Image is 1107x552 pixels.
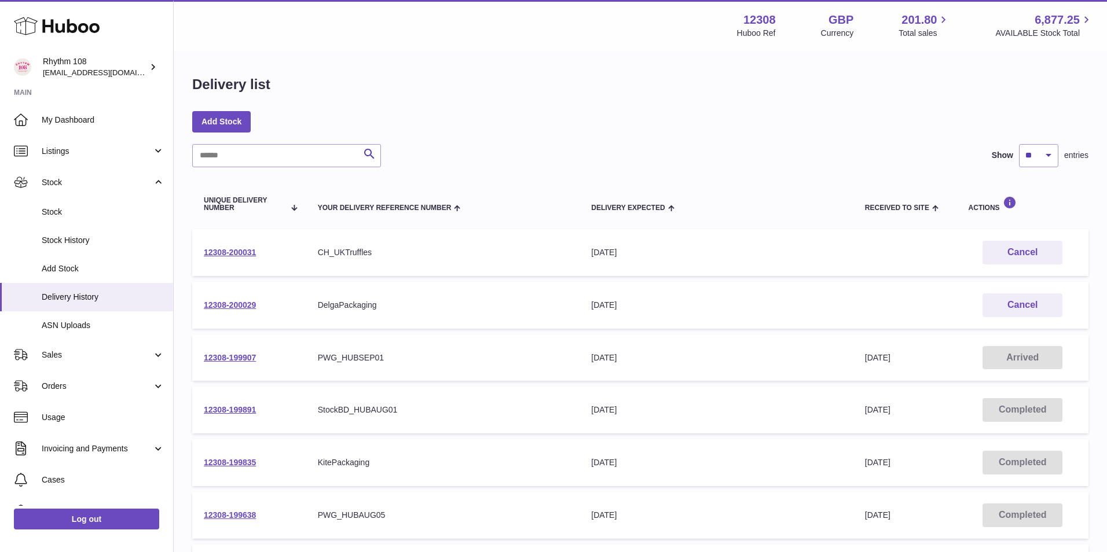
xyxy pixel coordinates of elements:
[591,404,842,415] div: [DATE]
[591,300,842,311] div: [DATE]
[42,263,164,274] span: Add Stock
[591,510,842,521] div: [DATE]
[42,292,164,303] span: Delivery History
[204,405,256,414] a: 12308-199891
[318,204,452,212] span: Your Delivery Reference Number
[42,443,152,454] span: Invoicing and Payments
[318,510,569,521] div: PWG_HUBAUG05
[995,12,1093,39] a: 6,877.25 AVAILABLE Stock Total
[865,204,929,212] span: Received to Site
[204,197,284,212] span: Unique Delivery Number
[318,352,569,363] div: PWG_HUBSEP01
[14,58,31,76] img: internalAdmin-12308@internal.huboo.com
[743,12,776,28] strong: 12308
[42,474,164,485] span: Cases
[969,196,1077,212] div: Actions
[42,177,152,188] span: Stock
[204,248,256,257] a: 12308-200031
[318,457,569,468] div: KitePackaging
[865,353,890,362] span: [DATE]
[42,235,164,246] span: Stock History
[43,68,170,77] span: [EMAIL_ADDRESS][DOMAIN_NAME]
[899,28,950,39] span: Total sales
[1035,12,1080,28] span: 6,877.25
[192,111,251,132] a: Add Stock
[983,241,1062,264] button: Cancel
[43,56,147,78] div: Rhythm 108
[204,510,256,520] a: 12308-199638
[865,405,890,414] span: [DATE]
[591,204,665,212] span: Delivery Expected
[42,381,152,392] span: Orders
[591,457,842,468] div: [DATE]
[318,247,569,258] div: CH_UKTruffles
[591,352,842,363] div: [DATE]
[204,353,256,362] a: 12308-199907
[591,247,842,258] div: [DATE]
[821,28,854,39] div: Currency
[983,293,1062,317] button: Cancel
[865,510,890,520] span: [DATE]
[42,115,164,126] span: My Dashboard
[318,404,569,415] div: StockBD_HUBAUG01
[1064,150,1088,161] span: entries
[42,207,164,218] span: Stock
[995,28,1093,39] span: AVAILABLE Stock Total
[899,12,950,39] a: 201.80 Total sales
[737,28,776,39] div: Huboo Ref
[204,300,256,310] a: 12308-200029
[318,300,569,311] div: DelgaPackaging
[42,412,164,423] span: Usage
[901,12,937,28] span: 201.80
[204,458,256,467] a: 12308-199835
[192,75,270,94] h1: Delivery list
[14,509,159,529] a: Log out
[42,146,152,157] span: Listings
[992,150,1013,161] label: Show
[829,12,853,28] strong: GBP
[42,320,164,331] span: ASN Uploads
[865,458,890,467] span: [DATE]
[42,349,152,360] span: Sales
